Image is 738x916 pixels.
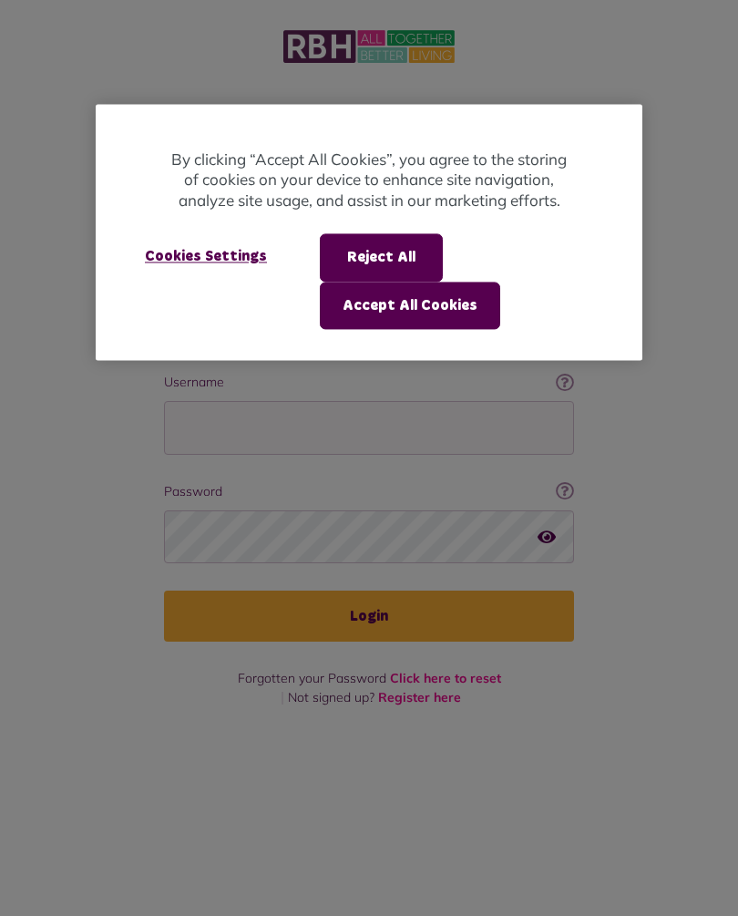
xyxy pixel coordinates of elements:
[320,282,500,329] button: Accept All Cookies
[123,234,289,280] button: Cookies Settings
[169,149,569,211] p: By clicking “Accept All Cookies”, you agree to the storing of cookies on your device to enhance s...
[96,104,642,360] div: Cookie banner
[96,104,642,360] div: Privacy
[320,234,443,282] button: Reject All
